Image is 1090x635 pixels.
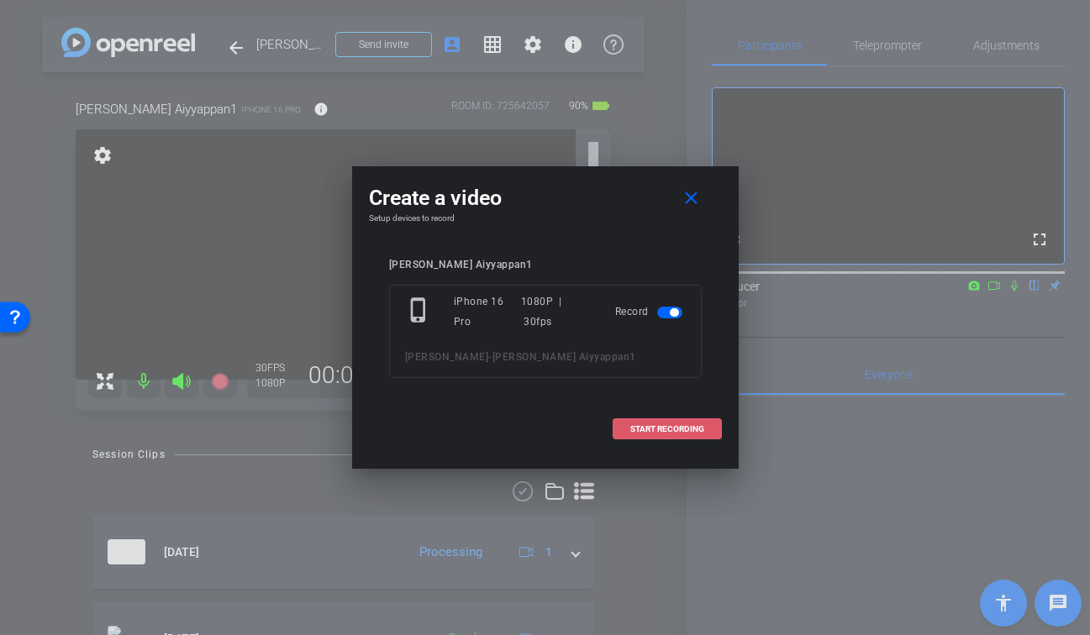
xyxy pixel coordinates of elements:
[405,351,489,363] span: [PERSON_NAME]
[369,213,722,223] h4: Setup devices to record
[405,297,435,327] mat-icon: phone_iphone
[615,291,686,332] div: Record
[613,418,722,439] button: START RECORDING
[521,291,591,332] div: 1080P | 30fps
[454,291,521,332] div: iPhone 16 Pro
[630,425,704,433] span: START RECORDING
[389,259,702,271] div: [PERSON_NAME] Aiyyappan1
[681,188,702,209] mat-icon: close
[488,351,492,363] span: -
[369,183,722,213] div: Create a video
[492,351,636,363] span: [PERSON_NAME] Aiyyappan1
